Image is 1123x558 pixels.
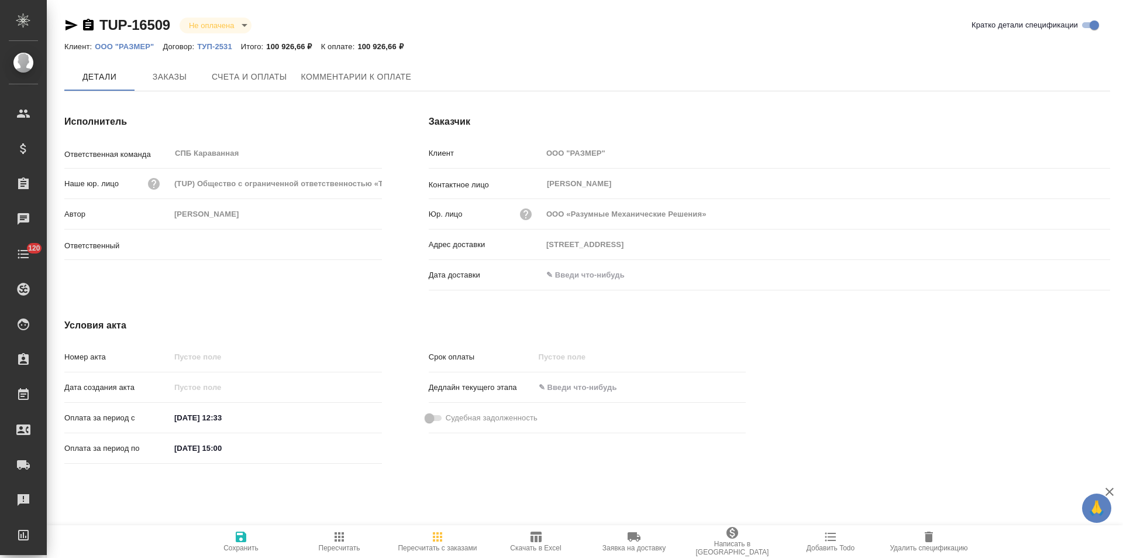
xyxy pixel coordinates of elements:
p: Дата доставки [429,269,542,281]
h4: Исполнитель [64,115,382,129]
button: Не оплачена [185,20,237,30]
span: Судебная задолженность [446,412,538,424]
input: ✎ Введи что-нибудь [170,409,273,426]
span: Заказы [142,70,198,84]
button: 🙏 [1082,494,1111,523]
input: ✎ Введи что-нибудь [542,266,645,283]
input: Пустое поле [170,348,382,365]
p: Юр. лицо [429,208,463,220]
p: Оплата за период с [64,412,170,424]
p: Клиент [429,148,542,159]
input: Пустое поле [170,175,382,192]
p: Дедлайн текущего этапа [429,382,535,393]
p: Клиент: [64,42,95,51]
p: Контактное лицо [429,179,542,191]
p: ТУП-2531 [197,42,241,51]
p: Срок оплаты [429,351,535,363]
span: Кратко детали спецификации [972,19,1078,31]
div: Не оплачена [180,18,252,33]
input: Пустое поле [542,236,1110,253]
input: ✎ Введи что-нибудь [535,379,637,396]
a: ООО "РАЗМЕР" [95,41,163,51]
p: Номер акта [64,351,170,363]
span: Комментарии к оплате [301,70,412,84]
a: 120 [3,239,44,269]
span: 120 [21,242,47,254]
p: К оплате: [321,42,358,51]
p: Ответственная команда [64,149,170,160]
p: 100 926,66 ₽ [357,42,412,51]
h4: Заказчик [429,115,1110,129]
input: Пустое поле [535,348,637,365]
button: Скопировать ссылку для ЯМессенджера [64,18,78,32]
h4: Условия акта [64,319,746,333]
a: ТУП-2531 [197,41,241,51]
p: Адрес доставки [429,239,542,251]
input: Пустое поле [170,379,273,396]
p: Итого: [241,42,266,51]
input: Пустое поле [170,206,382,222]
p: ООО "РАЗМЕР" [95,42,163,51]
p: Наше юр. лицо [64,178,119,190]
p: Автор [64,208,170,220]
p: 100 926,66 ₽ [266,42,321,51]
span: 🙏 [1087,496,1107,521]
p: Договор: [163,42,197,51]
a: TUP-16509 [99,17,170,33]
input: Пустое поле [542,145,1110,162]
button: Open [376,244,378,246]
input: Пустое поле [542,206,1110,222]
span: Детали [71,70,128,84]
p: Ответственный [64,240,170,252]
p: Оплата за период по [64,443,170,454]
span: Счета и оплаты [212,70,287,84]
button: Скопировать ссылку [81,18,95,32]
input: ✎ Введи что-нибудь [170,440,273,457]
p: Дата создания акта [64,382,170,393]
